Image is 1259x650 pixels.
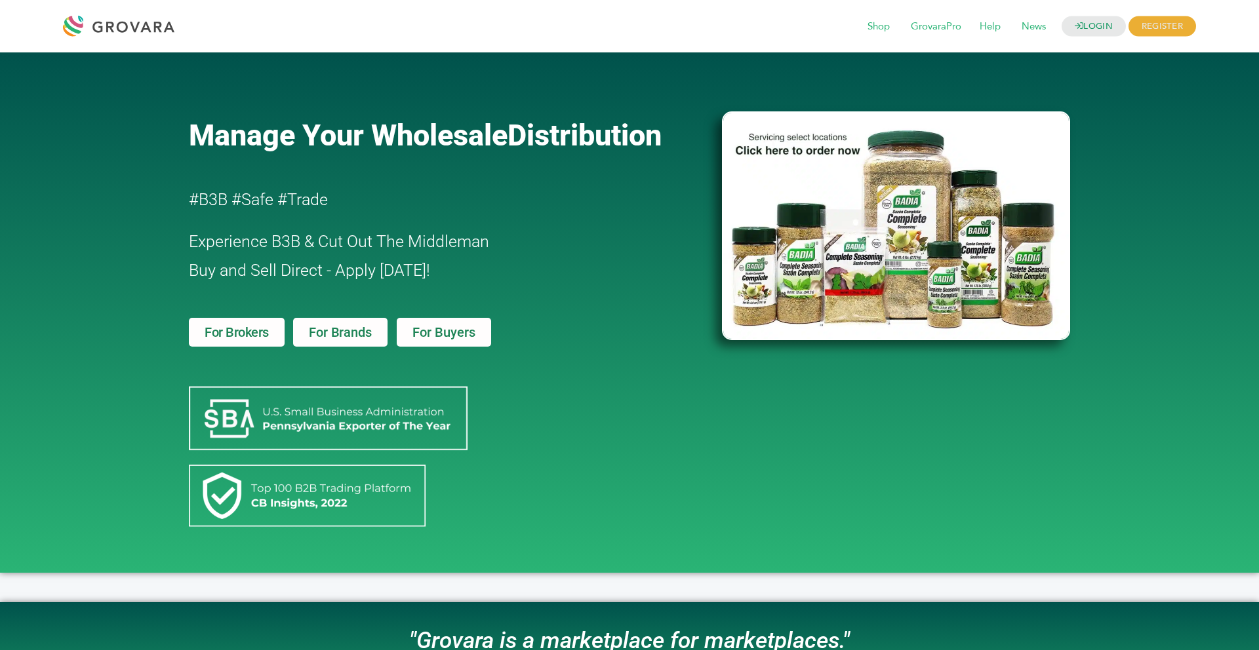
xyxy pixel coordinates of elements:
span: Experience B3B & Cut Out The Middleman [189,232,489,251]
span: Shop [858,14,899,39]
a: For Buyers [397,318,491,347]
span: Buy and Sell Direct - Apply [DATE]! [189,261,430,280]
a: For Brokers [189,318,285,347]
span: Manage Your Wholesale [189,118,508,153]
span: Distribution [508,118,662,153]
h2: #B3B #Safe #Trade [189,185,647,214]
a: GrovaraPro [902,20,970,34]
a: Help [970,20,1010,34]
span: For Buyers [412,326,475,339]
span: Help [970,14,1010,39]
span: For Brands [309,326,371,339]
span: GrovaraPro [902,14,970,39]
a: For Brands [293,318,387,347]
a: Shop [858,20,899,34]
span: For Brokers [205,326,269,339]
a: Manage Your WholesaleDistribution [189,118,700,153]
a: News [1012,20,1055,34]
a: LOGIN [1062,16,1126,37]
span: REGISTER [1129,16,1196,37]
span: News [1012,14,1055,39]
